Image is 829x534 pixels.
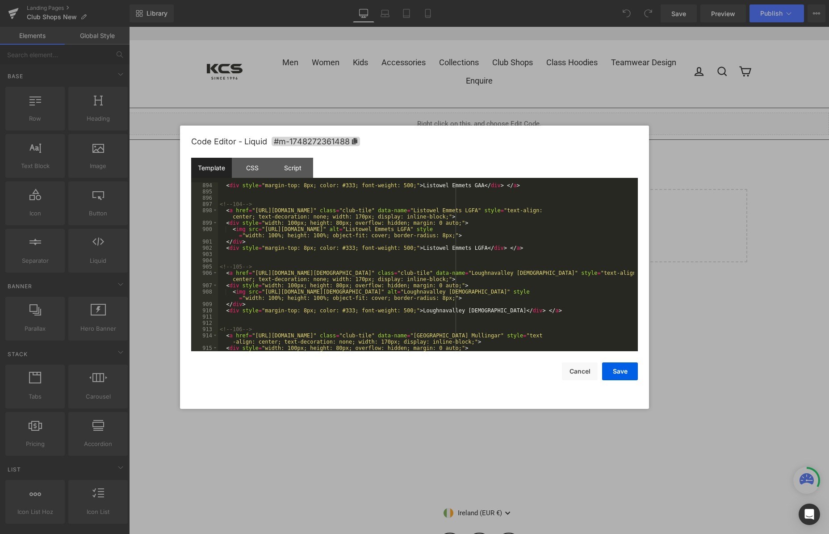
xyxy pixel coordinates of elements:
div: 915 [191,345,218,351]
a: Club Shops [356,27,410,45]
div: 906 [191,270,218,282]
div: 899 [191,220,218,226]
div: 894 [191,182,218,189]
div: 902 [191,245,218,251]
div: Script [272,158,313,178]
button: Ireland (EUR €) [314,478,385,495]
div: 910 [191,307,218,314]
span: Click to copy [272,137,360,146]
span: Code Editor - Liquid [191,137,267,146]
a: Women [176,27,217,45]
a: Men [147,27,176,45]
div: 907 [191,282,218,289]
a: Teamwear Design [475,27,554,45]
div: 897 [191,201,218,207]
a: Kids [217,27,246,45]
div: 896 [191,195,218,201]
div: 912 [191,320,218,326]
div: 898 [191,207,218,220]
span: Ireland (EUR €) [324,482,373,491]
a: Accessories [246,27,303,45]
div: 914 [191,332,218,345]
div: Template [191,158,232,178]
p: or Drag & Drop elements from left sidebar [96,208,604,214]
div: 908 [191,289,218,301]
div: Open Intercom Messenger [799,504,820,525]
div: 903 [191,251,218,257]
a: Add Single Section [354,183,434,201]
img: KCS [78,37,113,53]
a: Collections [303,27,356,45]
div: 905 [191,264,218,270]
div: Primary [136,27,565,63]
button: Save [602,362,638,380]
button: Cancel [562,362,598,380]
div: 900 [191,226,218,239]
div: 909 [191,301,218,307]
a: Explore Blocks [266,183,347,201]
div: 901 [191,239,218,245]
a: Enquire [330,45,370,63]
div: CSS [232,158,272,178]
div: 911 [191,314,218,320]
div: 904 [191,257,218,264]
div: 895 [191,189,218,195]
a: Class Hoodies [410,27,475,45]
div: 913 [191,326,218,332]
